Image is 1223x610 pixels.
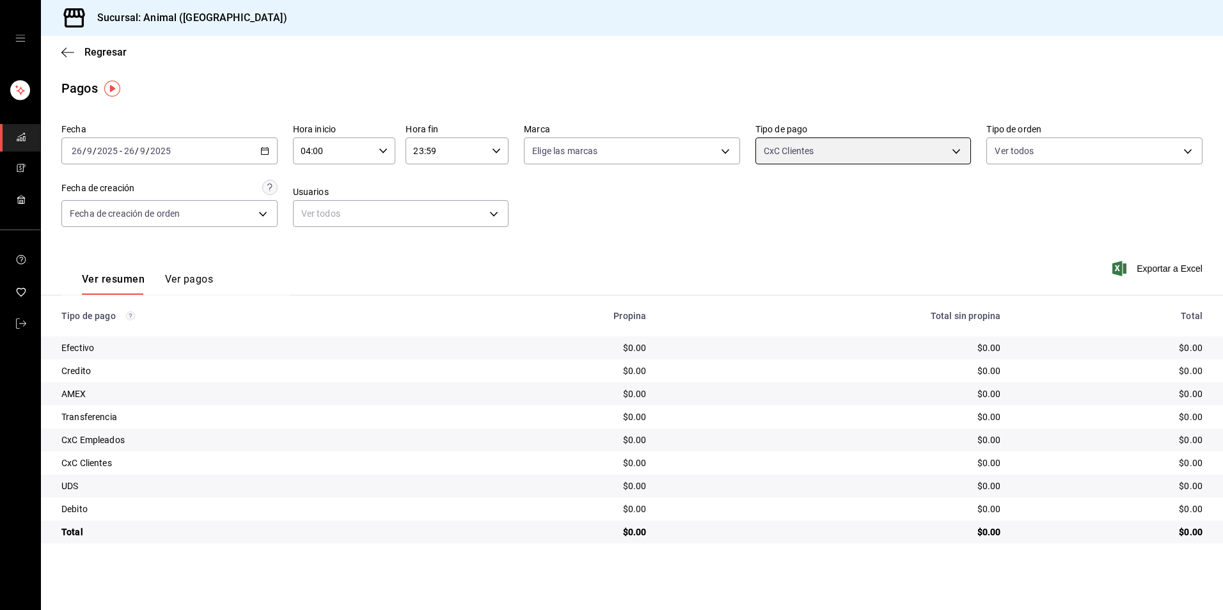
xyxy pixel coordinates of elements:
label: Tipo de pago [755,125,972,134]
button: Regresar [61,46,127,58]
div: $0.00 [459,457,646,469]
label: Tipo de orden [986,125,1203,134]
span: Elige las marcas [532,145,597,157]
div: $0.00 [1021,341,1203,354]
span: / [93,146,97,156]
div: $0.00 [1021,457,1203,469]
div: Total [61,526,438,538]
div: $0.00 [667,503,1000,515]
div: $0.00 [667,434,1000,446]
div: $0.00 [1021,434,1203,446]
div: Debito [61,503,438,515]
button: Ver resumen [82,273,145,295]
div: $0.00 [459,411,646,423]
span: CxC Clientes [764,145,814,157]
div: $0.00 [1021,503,1203,515]
label: Hora inicio [293,125,396,134]
label: Hora fin [406,125,509,134]
div: UDS [61,480,438,492]
div: Total [1021,311,1203,321]
div: $0.00 [667,341,1000,354]
div: AMEX [61,387,438,400]
div: CxC Empleados [61,434,438,446]
div: $0.00 [459,526,646,538]
div: Efectivo [61,341,438,354]
div: $0.00 [459,387,646,400]
div: $0.00 [1021,411,1203,423]
input: -- [123,146,135,156]
div: $0.00 [667,526,1000,538]
div: $0.00 [667,387,1000,400]
div: Fecha de creación [61,182,134,195]
div: Propina [459,311,646,321]
input: -- [71,146,83,156]
div: Credito [61,364,438,377]
div: CxC Clientes [61,457,438,469]
h3: Sucursal: Animal ([GEOGRAPHIC_DATA]) [87,10,287,26]
div: $0.00 [667,457,1000,469]
button: Exportar a Excel [1115,261,1203,276]
img: Tooltip marker [104,81,120,97]
div: $0.00 [459,341,646,354]
span: Ver todos [995,145,1034,157]
div: Transferencia [61,411,438,423]
div: $0.00 [459,503,646,515]
div: Total sin propina [667,311,1000,321]
label: Usuarios [293,187,509,196]
span: / [83,146,86,156]
button: Ver pagos [165,273,213,295]
input: ---- [97,146,118,156]
span: - [120,146,122,156]
div: Pagos [61,79,98,98]
span: / [135,146,139,156]
div: $0.00 [667,480,1000,492]
button: open drawer [15,33,26,43]
div: $0.00 [459,434,646,446]
div: $0.00 [667,364,1000,377]
div: Tipo de pago [61,311,438,321]
div: $0.00 [667,411,1000,423]
input: ---- [150,146,171,156]
span: Regresar [84,46,127,58]
span: / [146,146,150,156]
div: $0.00 [1021,387,1203,400]
div: Ver todos [293,200,509,227]
input: -- [139,146,146,156]
input: -- [86,146,93,156]
div: $0.00 [1021,364,1203,377]
label: Marca [524,125,740,134]
svg: Los pagos realizados con Pay y otras terminales son montos brutos. [126,311,135,320]
div: navigation tabs [82,273,213,295]
span: Fecha de creación de orden [70,207,180,220]
label: Fecha [61,125,278,134]
div: $0.00 [459,480,646,492]
div: $0.00 [1021,526,1203,538]
div: $0.00 [1021,480,1203,492]
div: $0.00 [459,364,646,377]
